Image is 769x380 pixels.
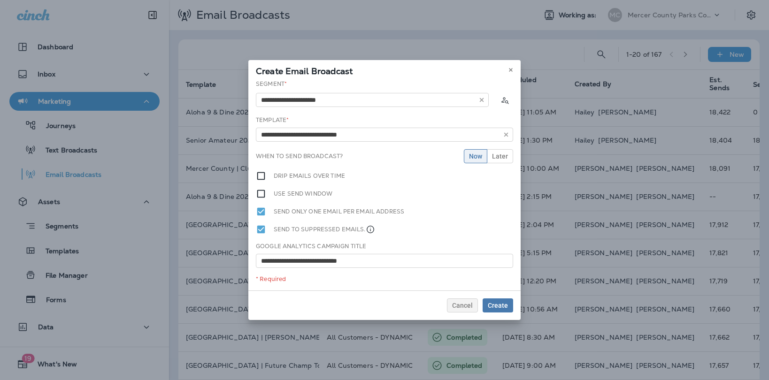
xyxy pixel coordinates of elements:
label: Drip emails over time [274,171,345,181]
label: Send only one email per email address [274,206,404,217]
div: * Required [256,275,513,283]
label: Use send window [274,189,332,199]
label: Google Analytics Campaign Title [256,243,366,250]
label: Segment [256,80,287,88]
label: Send to suppressed emails. [274,224,375,235]
label: When to send broadcast? [256,152,343,160]
span: Later [492,153,508,160]
button: Calculate the estimated number of emails to be sent based on selected segment. (This could take a... [496,91,513,108]
div: Create Email Broadcast [248,60,521,80]
span: Now [469,153,482,160]
button: Later [487,149,513,163]
button: Cancel [447,298,478,312]
span: Create [488,302,508,309]
span: Cancel [452,302,473,309]
button: Create [483,298,513,312]
label: Template [256,116,289,124]
button: Now [464,149,487,163]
